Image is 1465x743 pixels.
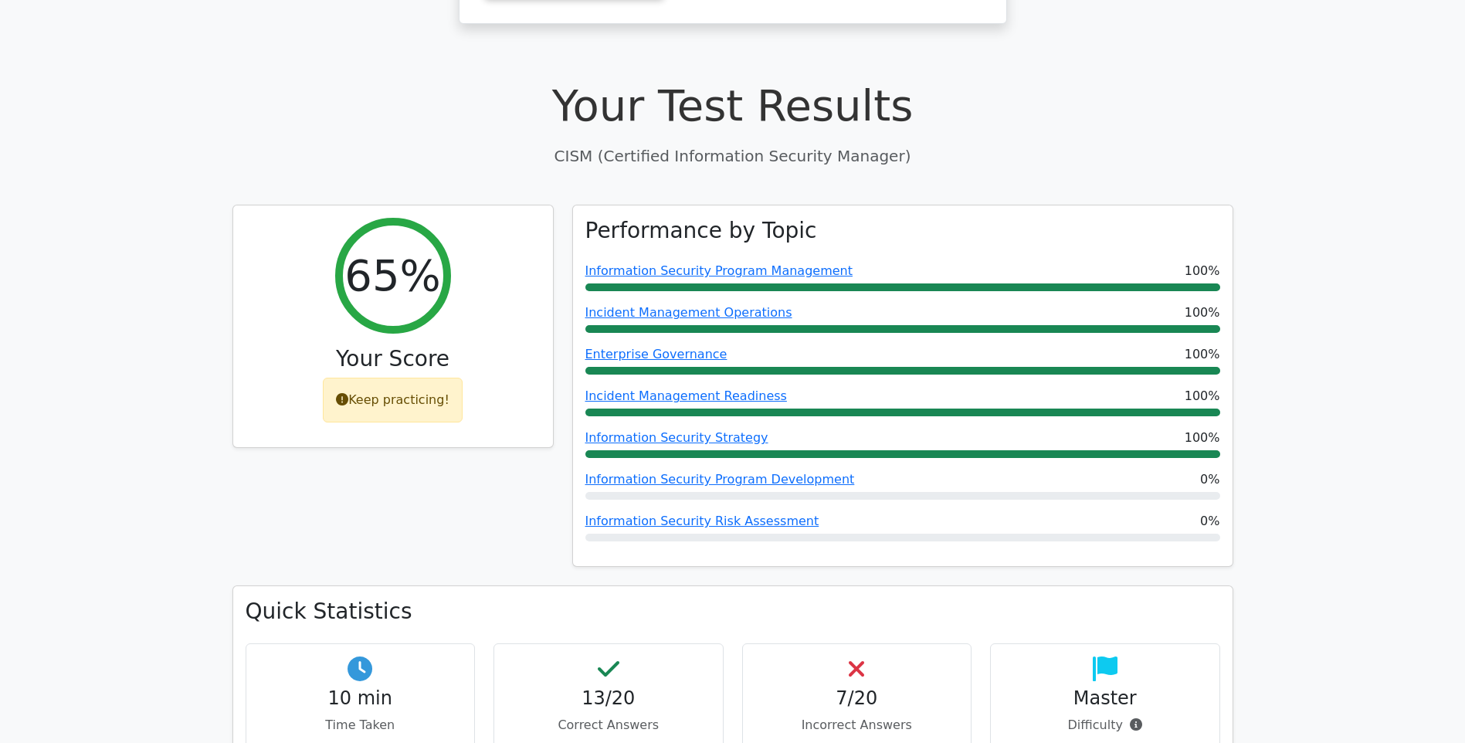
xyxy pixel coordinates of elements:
[585,514,819,528] a: Information Security Risk Assessment
[585,347,727,361] a: Enterprise Governance
[507,687,710,710] h4: 13/20
[1003,687,1207,710] h4: Master
[1200,512,1219,531] span: 0%
[232,144,1233,168] p: CISM (Certified Information Security Manager)
[1185,429,1220,447] span: 100%
[1185,304,1220,322] span: 100%
[755,687,959,710] h4: 7/20
[259,716,463,735] p: Time Taken
[1003,716,1207,735] p: Difficulty
[585,218,817,244] h3: Performance by Topic
[585,305,792,320] a: Incident Management Operations
[1185,262,1220,280] span: 100%
[344,249,440,301] h2: 65%
[246,346,541,372] h3: Your Score
[246,599,1220,625] h3: Quick Statistics
[507,716,710,735] p: Correct Answers
[585,263,853,278] a: Information Security Program Management
[232,80,1233,131] h1: Your Test Results
[1200,470,1219,489] span: 0%
[1185,345,1220,364] span: 100%
[585,430,768,445] a: Information Security Strategy
[1185,387,1220,405] span: 100%
[323,378,463,422] div: Keep practicing!
[585,388,787,403] a: Incident Management Readiness
[755,716,959,735] p: Incorrect Answers
[259,687,463,710] h4: 10 min
[585,472,855,487] a: Information Security Program Development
